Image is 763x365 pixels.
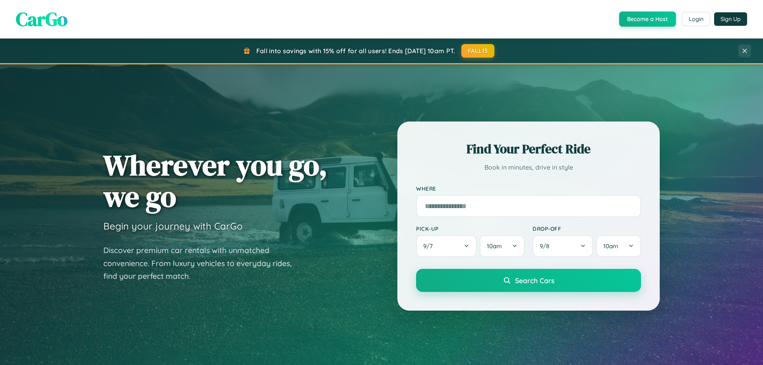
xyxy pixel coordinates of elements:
[416,235,476,257] button: 9/7
[416,185,641,192] label: Where
[416,225,525,232] label: Pick-up
[103,149,327,212] h1: Wherever you go, we go
[619,12,676,27] button: Become a Host
[16,6,68,32] span: CarGo
[533,235,593,257] button: 9/8
[103,220,243,232] h3: Begin your journey with CarGo
[480,235,525,257] button: 10am
[515,276,554,285] span: Search Cars
[714,12,747,26] button: Sign Up
[103,244,302,283] p: Discover premium car rentals with unmatched convenience. From luxury vehicles to everyday rides, ...
[423,242,437,250] span: 9 / 7
[533,225,641,232] label: Drop-off
[416,269,641,292] button: Search Cars
[603,242,618,250] span: 10am
[487,242,502,250] span: 10am
[540,242,553,250] span: 9 / 8
[461,44,495,58] button: FALL15
[596,235,641,257] button: 10am
[682,12,710,26] button: Login
[256,47,455,55] span: Fall into savings with 15% off for all users! Ends [DATE] 10am PT.
[416,162,641,173] p: Book in minutes, drive in style
[416,140,641,158] h2: Find Your Perfect Ride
